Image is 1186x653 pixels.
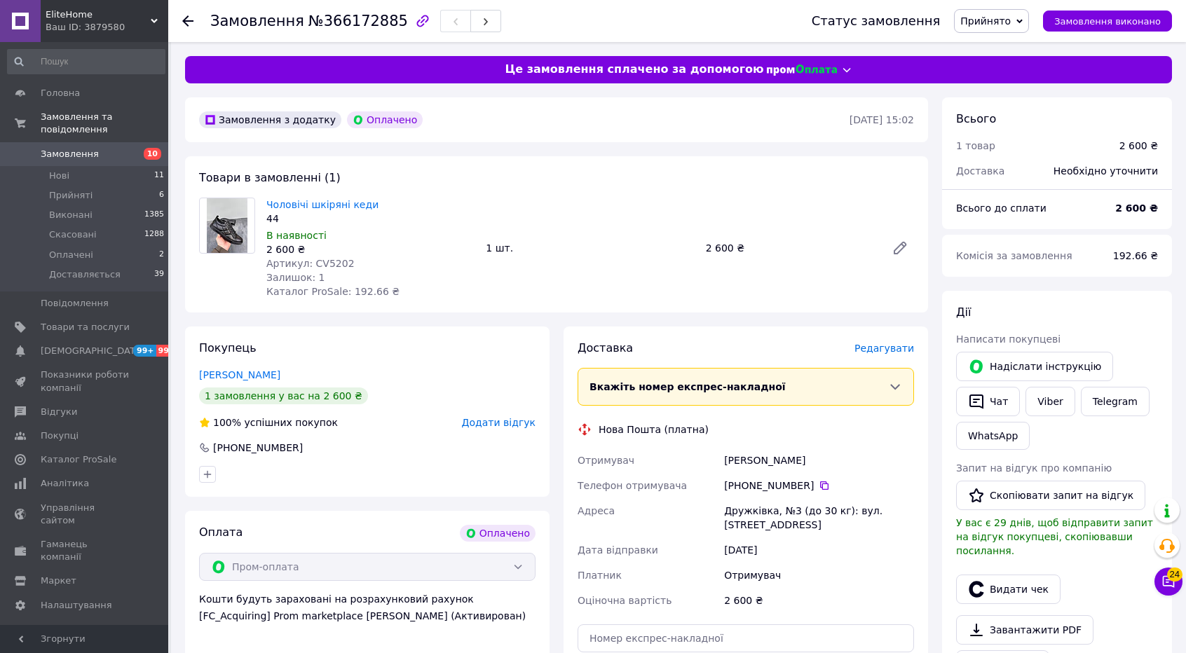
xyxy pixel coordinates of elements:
[505,62,763,78] span: Це замовлення сплачено за допомогою
[960,15,1011,27] span: Прийнято
[154,268,164,281] span: 39
[956,334,1061,345] span: Написати покупцеві
[49,268,121,281] span: Доставляється
[1025,387,1075,416] a: Viber
[182,14,193,28] div: Повернутися назад
[154,170,164,182] span: 11
[1113,250,1158,261] span: 192.66 ₴
[49,170,69,182] span: Нові
[49,228,97,241] span: Скасовані
[199,592,536,623] div: Кошти будуть зараховані на розрахунковий рахунок
[956,140,995,151] span: 1 товар
[721,498,917,537] div: Дружківка, №3 (до 30 кг): вул. [STREET_ADDRESS]
[199,341,257,355] span: Покупець
[41,429,79,442] span: Покупці
[266,230,327,241] span: В наявності
[956,112,996,125] span: Всього
[578,570,622,581] span: Платник
[578,341,633,355] span: Доставка
[207,198,248,253] img: Чоловічі шкіряні кеди
[144,228,164,241] span: 1288
[41,453,116,466] span: Каталог ProSale
[41,297,109,310] span: Повідомлення
[578,624,914,652] input: Номер експрес-накладної
[956,615,1093,645] a: Завантажити PDF
[41,538,130,563] span: Гаманець компанії
[956,575,1061,604] button: Видати чек
[578,480,687,491] span: Телефон отримувача
[956,481,1145,510] button: Скопіювати запит на відгук
[159,189,164,202] span: 6
[462,417,536,428] span: Додати відгук
[199,111,341,128] div: Замовлення з додатку
[956,422,1030,450] a: WhatsApp
[49,189,93,202] span: Прийняті
[854,343,914,354] span: Редагувати
[578,544,658,556] span: Дата відправки
[266,212,475,226] div: 44
[199,369,280,380] a: [PERSON_NAME]
[49,249,93,261] span: Оплачені
[1081,387,1150,416] a: Telegram
[41,369,130,394] span: Показники роботи компанії
[199,415,338,429] div: успішних покупок
[850,114,914,125] time: [DATE] 15:02
[266,258,355,269] span: Артикул: CV5202
[1054,16,1161,27] span: Замовлення виконано
[1043,11,1172,32] button: Замовлення виконано
[159,249,164,261] span: 2
[41,321,130,334] span: Товари та послуги
[144,209,164,221] span: 1385
[41,87,80,99] span: Головна
[956,462,1112,474] span: Запит на відгук про компанію
[156,345,179,357] span: 99+
[133,345,156,357] span: 99+
[595,422,712,437] div: Нова Пошта (платна)
[41,111,168,136] span: Замовлення та повідомлення
[266,286,400,297] span: Каталог ProSale: 192.66 ₴
[1115,202,1158,214] b: 2 600 ₴
[956,250,1072,261] span: Комісія за замовлення
[724,479,914,493] div: [PHONE_NUMBER]
[49,209,93,221] span: Виконані
[956,352,1113,381] button: Надіслати інструкцію
[212,441,304,455] div: [PHONE_NUMBER]
[578,595,672,606] span: Оціночна вартість
[578,455,634,466] span: Отримувач
[41,345,144,357] span: [DEMOGRAPHIC_DATA]
[956,517,1153,556] span: У вас є 29 днів, щоб відправити запит на відгук покупцеві, скопіювавши посилання.
[7,49,165,74] input: Пошук
[266,272,325,283] span: Залишок: 1
[589,381,786,392] span: Вкажіть номер експрес-накладної
[700,238,880,258] div: 2 600 ₴
[41,148,99,160] span: Замовлення
[41,599,112,612] span: Налаштування
[721,588,917,613] div: 2 600 ₴
[144,148,161,160] span: 10
[721,448,917,473] div: [PERSON_NAME]
[199,171,341,184] span: Товари в замовленні (1)
[956,165,1004,177] span: Доставка
[956,387,1020,416] button: Чат
[1167,568,1182,582] span: 24
[347,111,423,128] div: Оплачено
[199,525,243,539] span: Оплата
[41,477,89,490] span: Аналітика
[199,609,536,623] div: [FC_Acquiring] Prom marketplace [PERSON_NAME] (Активирован)
[721,537,917,563] div: [DATE]
[721,563,917,588] div: Отримувач
[266,199,379,210] a: Чоловічі шкіряні кеди
[210,13,304,29] span: Замовлення
[956,202,1047,214] span: Всього до сплати
[1154,568,1182,596] button: Чат з покупцем24
[1119,139,1158,153] div: 2 600 ₴
[480,238,700,258] div: 1 шт.
[812,14,941,28] div: Статус замовлення
[956,305,971,319] span: Дії
[41,502,130,527] span: Управління сайтом
[578,505,615,516] span: Адреса
[308,13,408,29] span: №366172885
[46,8,151,21] span: EliteHome
[41,406,77,418] span: Відгуки
[266,242,475,256] div: 2 600 ₴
